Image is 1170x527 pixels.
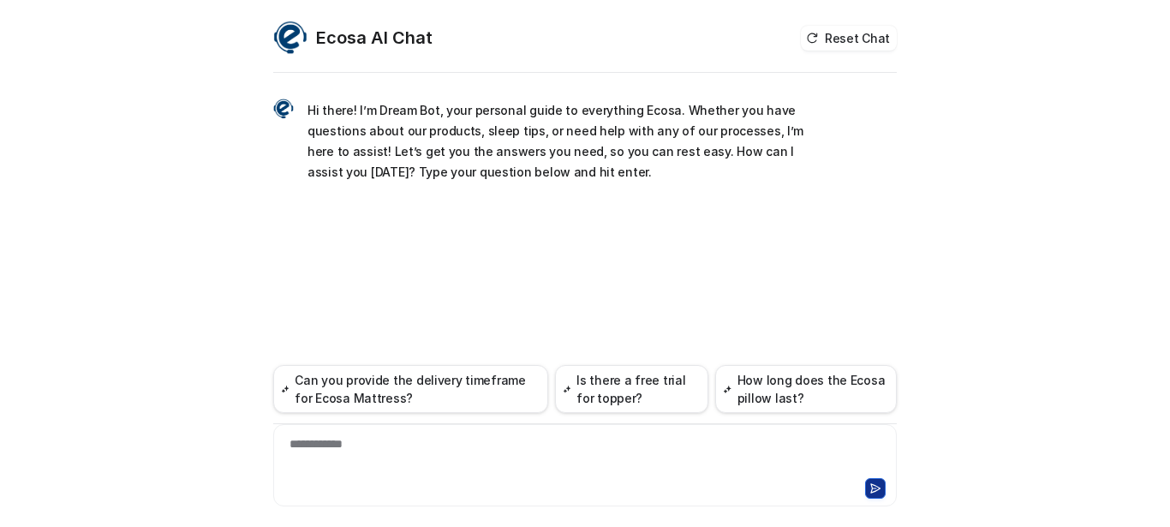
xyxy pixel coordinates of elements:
[273,365,548,413] button: Can you provide the delivery timeframe for Ecosa Mattress?
[307,100,809,183] p: Hi there! I’m Dream Bot, your personal guide to everything Ecosa. Whether you have questions abou...
[316,26,433,50] h2: Ecosa AI Chat
[555,365,708,413] button: Is there a free trial for topper?
[273,21,307,55] img: Widget
[801,26,897,51] button: Reset Chat
[715,365,897,413] button: How long does the Ecosa pillow last?
[273,99,294,119] img: Widget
